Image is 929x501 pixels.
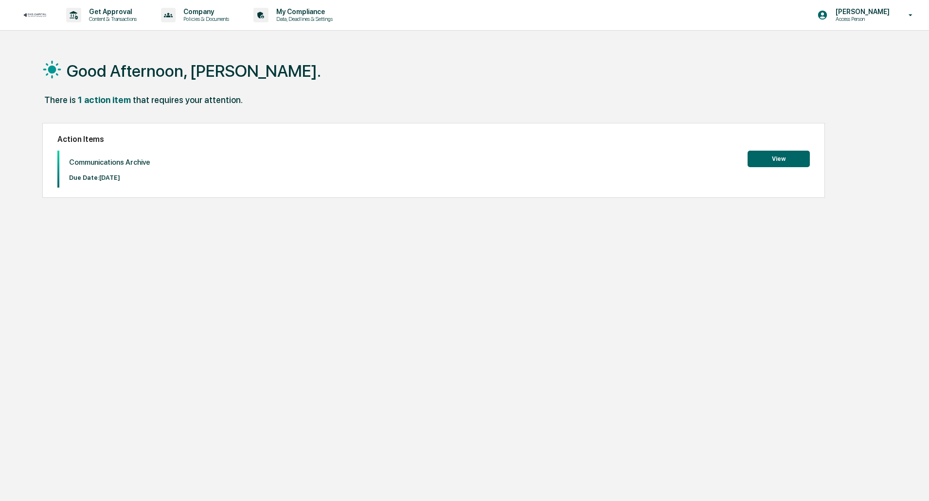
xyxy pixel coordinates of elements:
img: logo [23,13,47,17]
p: Access Person [828,16,894,22]
p: Company [176,8,234,16]
div: that requires your attention. [133,95,243,105]
button: View [748,151,810,167]
p: Policies & Documents [176,16,234,22]
p: [PERSON_NAME] [828,8,894,16]
p: My Compliance [268,8,338,16]
p: Due Date: [DATE] [69,174,150,181]
p: Communications Archive [69,158,150,167]
div: 1 action item [78,95,131,105]
p: Data, Deadlines & Settings [268,16,338,22]
p: Get Approval [81,8,142,16]
h2: Action Items [57,135,810,144]
h1: Good Afternoon, [PERSON_NAME]. [67,61,321,81]
a: View [748,154,810,163]
div: There is [44,95,76,105]
p: Content & Transactions [81,16,142,22]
